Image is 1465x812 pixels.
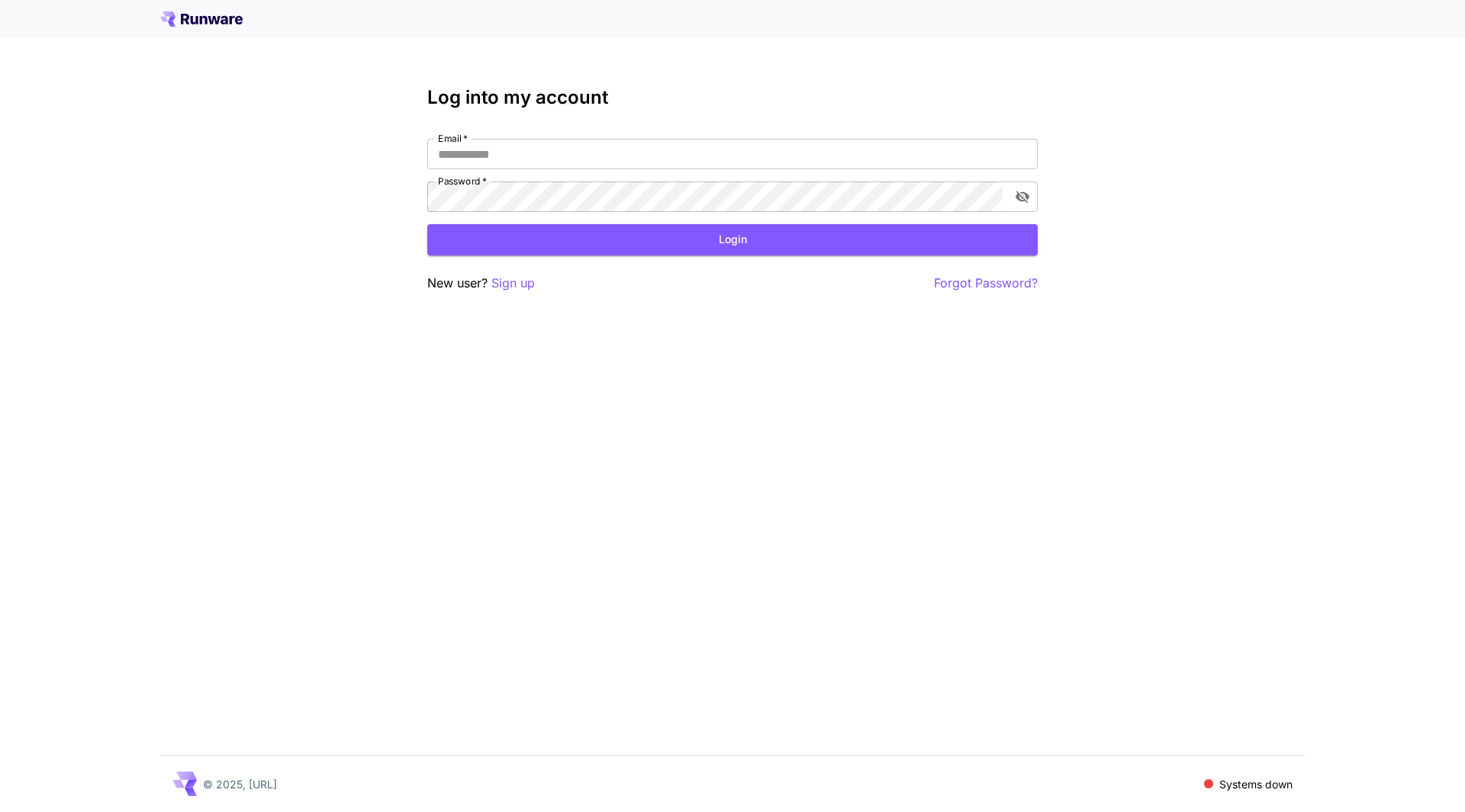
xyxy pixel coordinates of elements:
[1219,776,1293,792] p: Systems down
[427,274,535,293] p: New user?
[427,87,1038,108] h3: Log into my account
[203,776,277,792] p: © 2025, [URL]
[438,175,487,188] label: Password
[427,224,1038,255] button: Login
[491,274,535,293] button: Sign up
[934,274,1038,293] button: Forgot Password?
[438,132,468,145] label: Email
[1009,183,1036,210] button: toggle password visibility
